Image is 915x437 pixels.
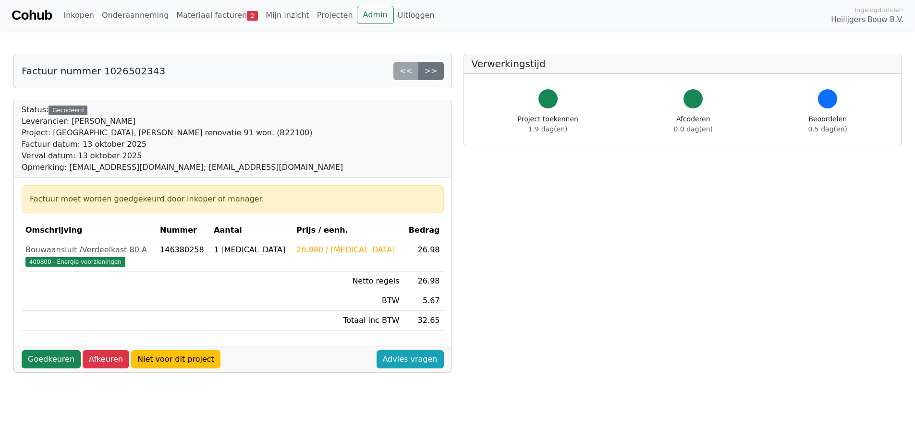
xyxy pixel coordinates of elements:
td: BTW [293,291,403,311]
a: Cohub [12,4,52,27]
a: Advies vragen [377,350,444,368]
td: 26.98 [403,240,443,272]
th: Nummer [156,221,210,240]
span: Ingelogd onder: [854,5,903,14]
div: Bouwaansluit /Verdeelkast 80 A [25,244,152,256]
th: Aantal [210,221,293,240]
a: Inkopen [60,6,98,25]
div: 1 [MEDICAL_DATA] [214,244,289,256]
div: 26.980 / [MEDICAL_DATA] [296,244,399,256]
a: Projecten [313,6,357,25]
td: 32.65 [403,311,443,331]
a: Goedkeuren [22,350,81,368]
div: Afcoderen [674,114,713,134]
h5: Factuur nummer 1026502343 [22,65,165,77]
span: 0.5 dag(en) [808,125,847,133]
a: Afkeuren [83,350,129,368]
div: Factuur datum: 13 oktober 2025 [22,139,343,150]
td: 5.67 [403,291,443,311]
span: 0.0 dag(en) [674,125,713,133]
div: Status: [22,104,343,173]
span: 1.9 dag(en) [528,125,567,133]
a: Onderaanneming [98,6,172,25]
a: Admin [357,6,394,24]
div: Beoordelen [808,114,847,134]
a: Uitloggen [394,6,439,25]
td: 26.98 [403,272,443,291]
a: Mijn inzicht [262,6,313,25]
div: Leverancier: [PERSON_NAME] [22,116,343,127]
th: Prijs / eenh. [293,221,403,240]
span: Heilijgers Bouw B.V. [831,14,903,25]
td: 146380258 [156,240,210,272]
h5: Verwerkingstijd [472,58,894,70]
td: Totaal inc BTW [293,311,403,331]
span: 2 [247,11,258,21]
th: Omschrijving [22,221,156,240]
a: Niet voor dit project [131,350,220,368]
span: 400800 - Energie voorzieningen [25,257,125,267]
a: >> [418,62,444,80]
th: Bedrag [403,221,443,240]
a: Bouwaansluit /Verdeelkast 80 A400800 - Energie voorzieningen [25,244,152,267]
div: Factuur moet worden goedgekeurd door inkoper of manager. [30,193,436,205]
div: Gecodeerd [49,106,87,115]
a: Materiaal facturen2 [172,6,262,25]
div: Opmerking: [EMAIL_ADDRESS][DOMAIN_NAME]; [EMAIL_ADDRESS][DOMAIN_NAME] [22,162,343,173]
div: Verval datum: 13 oktober 2025 [22,150,343,162]
td: Netto regels [293,272,403,291]
div: Project: [GEOGRAPHIC_DATA], [PERSON_NAME] renovatie 91 won. (B22100) [22,127,343,139]
div: Project toekennen [518,114,578,134]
